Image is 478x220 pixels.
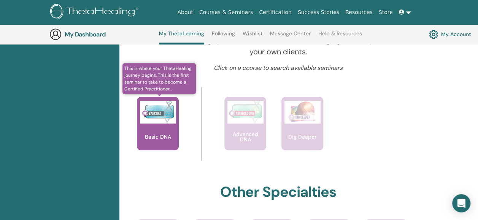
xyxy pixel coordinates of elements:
[452,194,470,212] div: Open Intercom Messenger
[285,134,319,139] p: Dig Deeper
[174,5,196,19] a: About
[227,101,264,123] img: Advanced DNA
[342,5,376,19] a: Resources
[212,30,235,43] a: Following
[243,30,263,43] a: Wishlist
[50,4,141,21] img: logo.png
[281,97,323,165] a: Dig Deeper Dig Deeper
[65,31,141,38] h3: My Dashboard
[318,30,362,43] a: Help & Resources
[284,101,321,123] img: Dig Deeper
[196,5,256,19] a: Courses & Seminars
[224,97,266,165] a: Advanced DNA Advanced DNA
[376,5,396,19] a: Store
[140,101,176,123] img: Basic DNA
[220,184,336,201] h2: Other Specialties
[256,5,294,19] a: Certification
[137,97,179,165] a: This is where your ThetaHealing journey begins. This is the first seminar to take to become a Cer...
[270,30,311,43] a: Message Center
[158,63,398,73] p: Click on a course to search available seminars
[122,63,196,94] span: This is where your ThetaHealing journey begins. This is the first seminar to take to become a Cer...
[295,5,342,19] a: Success Stories
[49,28,62,40] img: generic-user-icon.jpg
[429,28,438,41] img: cog.svg
[224,131,266,142] p: Advanced DNA
[142,134,174,139] p: Basic DNA
[159,30,204,44] a: My ThetaLearning
[429,28,471,41] a: My Account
